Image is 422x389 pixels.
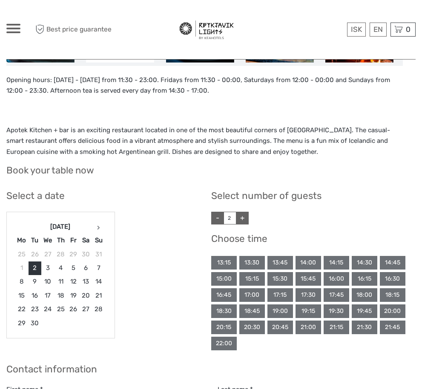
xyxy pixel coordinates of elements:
[67,261,80,275] td: 5
[80,261,92,275] td: 6
[15,289,29,302] td: 15
[211,337,237,350] div: 22:00
[15,275,29,289] td: 8
[41,247,55,261] td: 27
[267,272,293,286] div: 15:30
[55,247,67,261] td: 28
[92,289,105,302] td: 21
[211,321,237,334] div: 20:15
[92,261,105,275] td: 7
[239,304,265,318] div: 18:45
[380,304,405,318] div: 20:00
[29,234,41,247] th: Tu
[29,289,41,302] td: 16
[351,25,362,34] span: ISK
[296,256,321,270] div: 14:00
[98,13,108,23] button: Open LiveChat chat widget
[296,272,321,286] div: 15:45
[80,234,92,247] th: Sa
[92,303,105,316] td: 28
[352,321,377,334] div: 21:30
[267,288,293,302] div: 17:15
[211,212,224,224] a: -
[352,256,377,270] div: 14:30
[55,275,67,289] td: 11
[41,261,55,275] td: 3
[15,247,29,261] td: 25
[324,321,349,334] div: 21:15
[380,272,405,286] div: 16:30
[80,303,92,316] td: 27
[380,321,405,334] div: 21:45
[211,272,237,286] div: 15:00
[6,75,403,97] p: Opening hours: [DATE] - [DATE] from 11:30 - 23:00. Fridays from 11:30 - 00:00, Saturdays from 12:...
[211,233,416,244] h3: Choose time
[296,304,321,318] div: 19:15
[15,234,29,247] th: Mo
[29,220,92,233] th: [DATE]
[267,256,293,270] div: 13:45
[239,256,265,270] div: 13:30
[67,289,80,302] td: 19
[41,303,55,316] td: 24
[41,275,55,289] td: 10
[296,321,321,334] div: 21:00
[6,363,416,375] h3: Contact information
[29,275,41,289] td: 9
[352,304,377,318] div: 19:45
[92,234,105,247] th: Su
[41,234,55,247] th: We
[80,247,92,261] td: 30
[179,20,233,39] img: 101-176c781a-b593-4ce4-a17a-dea0efa8a601_logo_big.jpg
[55,261,67,275] td: 4
[211,256,237,270] div: 13:15
[6,190,198,202] h3: Select a date
[12,15,96,22] p: We're away right now. Please check back later!
[67,234,80,247] th: Fr
[55,289,67,302] td: 18
[211,190,416,202] h3: Select number of guests
[29,261,41,275] td: 2
[29,247,41,261] td: 26
[405,25,412,34] span: 0
[67,303,80,316] td: 26
[267,304,293,318] div: 19:00
[15,303,29,316] td: 22
[211,304,237,318] div: 18:30
[41,289,55,302] td: 17
[92,247,105,261] td: 31
[92,275,105,289] td: 14
[296,288,321,302] div: 17:30
[352,272,377,286] div: 16:15
[29,303,41,316] td: 23
[324,256,349,270] div: 14:15
[370,23,387,37] div: EN
[352,288,377,302] div: 18:00
[267,321,293,334] div: 20:45
[239,288,265,302] div: 17:00
[211,288,237,302] div: 16:45
[67,247,80,261] td: 29
[29,316,41,330] td: 30
[80,289,92,302] td: 20
[67,275,80,289] td: 12
[380,256,405,270] div: 14:45
[239,321,265,334] div: 20:30
[33,23,112,37] span: Best price guarantee
[239,272,265,286] div: 15:15
[324,272,349,286] div: 16:00
[80,275,92,289] td: 13
[15,261,29,275] td: 1
[324,288,349,302] div: 17:45
[324,304,349,318] div: 19:30
[55,303,67,316] td: 25
[55,234,67,247] th: Th
[15,316,29,330] td: 29
[6,165,94,176] h2: Book your table now
[380,288,405,302] div: 18:15
[236,212,249,224] a: +
[6,125,403,158] p: Apotek Kitchen + bar is an exciting restaurant located in one of the most beautiful corners of [G...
